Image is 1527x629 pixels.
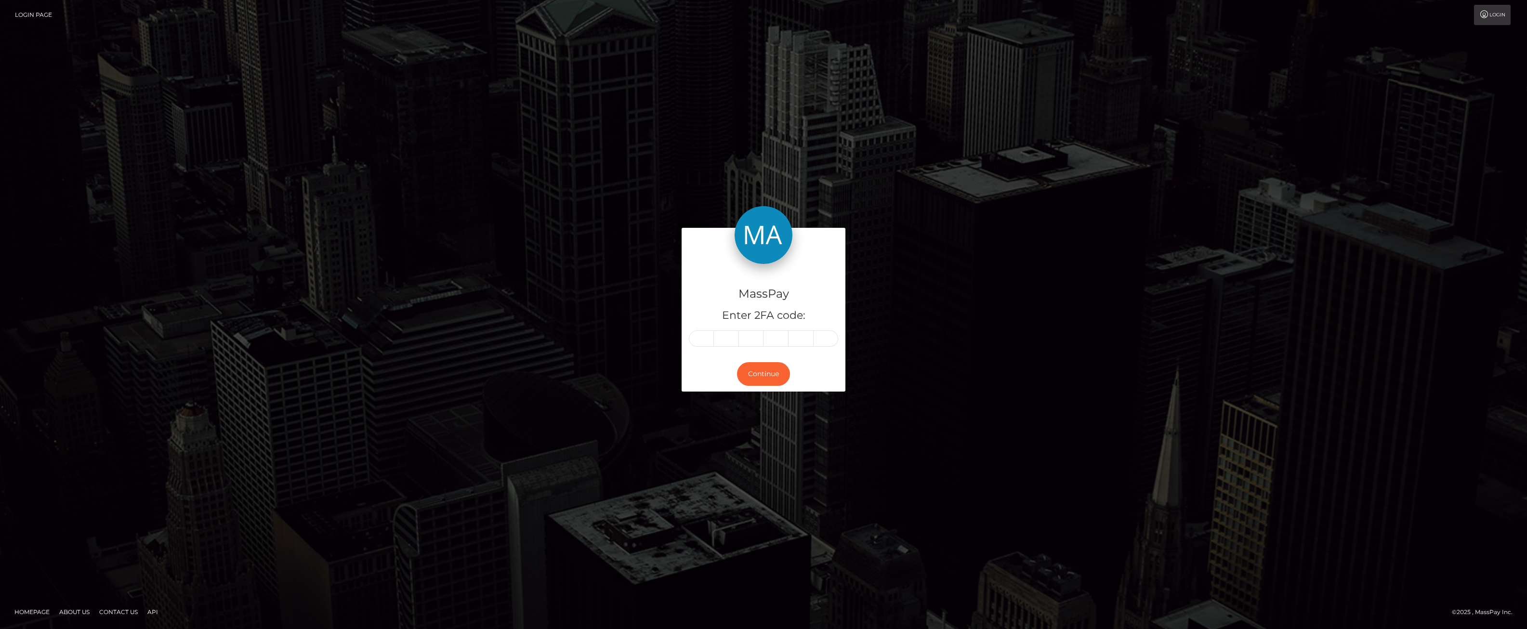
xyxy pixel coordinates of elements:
h4: MassPay [689,286,838,302]
a: Contact Us [95,604,142,619]
button: Continue [737,362,790,386]
a: Homepage [11,604,53,619]
img: MassPay [735,206,792,264]
h5: Enter 2FA code: [689,308,838,323]
div: © 2025 , MassPay Inc. [1452,607,1520,617]
a: Login Page [15,5,52,25]
a: API [144,604,162,619]
a: About Us [55,604,93,619]
a: Login [1474,5,1511,25]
